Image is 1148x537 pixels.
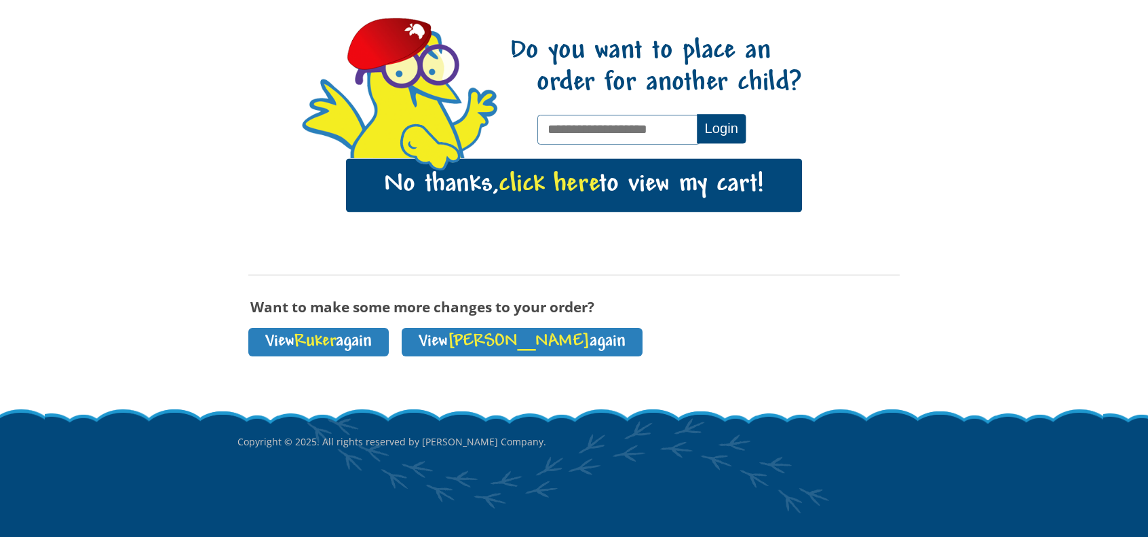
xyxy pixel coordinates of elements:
span: click here [499,171,599,199]
a: ViewRukeragain [248,328,389,356]
span: [PERSON_NAME] [448,333,590,351]
p: Copyright © 2025. All rights reserved by [PERSON_NAME] Company. [237,407,911,477]
img: hello [395,121,465,174]
button: Login [697,114,746,143]
h3: Want to make some more changes to your order? [248,299,900,314]
h1: Do you want to place an [509,36,802,100]
span: Ruker [294,333,336,351]
a: View[PERSON_NAME]again [402,328,643,356]
a: No thanks,click hereto view my cart! [346,159,802,212]
span: order for another child? [510,68,802,100]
